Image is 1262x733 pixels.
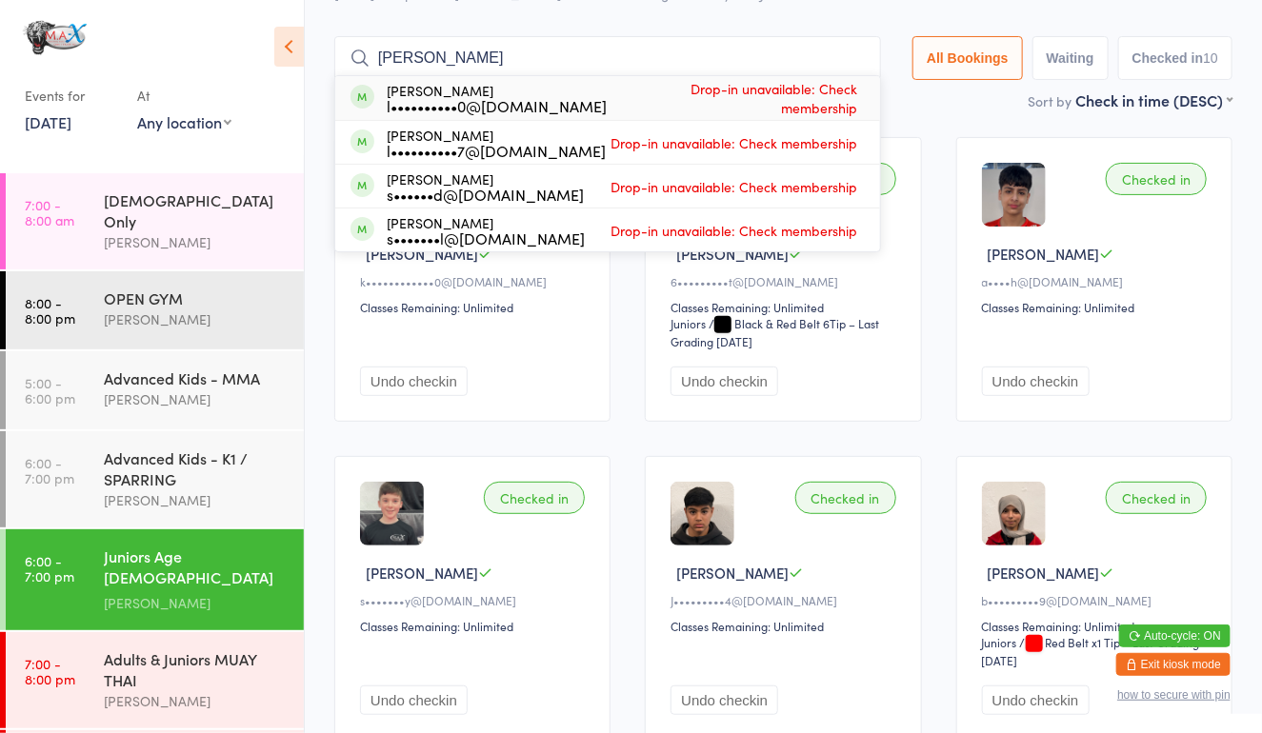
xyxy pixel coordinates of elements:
button: All Bookings [912,36,1023,80]
a: 6:00 -7:00 pmAdvanced Kids - K1 / SPARRING[PERSON_NAME] [6,431,304,527]
div: Advanced Kids - K1 / SPARRING [104,447,288,489]
span: [PERSON_NAME] [366,244,478,264]
div: Juniors [671,315,706,331]
button: Undo checkin [360,366,468,396]
time: 5:00 - 6:00 pm [25,375,75,406]
div: [PERSON_NAME] [104,231,288,253]
button: Undo checkin [671,685,778,715]
div: 6•••••••••t@[DOMAIN_NAME] [671,273,901,289]
div: Classes Remaining: Unlimited [360,299,591,315]
a: 5:00 -6:00 pmAdvanced Kids - MMA[PERSON_NAME] [6,351,304,429]
label: Sort by [1028,91,1072,110]
div: s•••••••y@[DOMAIN_NAME] [360,592,591,608]
div: Events for [25,80,118,111]
span: [PERSON_NAME] [676,563,789,583]
button: Undo checkin [671,366,778,396]
img: image1730315102.png [982,482,1046,545]
div: 10 [1203,50,1218,66]
div: s•••••••l@[DOMAIN_NAME] [387,230,585,246]
input: Search [334,36,881,80]
div: Classes Remaining: Unlimited [360,618,591,634]
div: [PERSON_NAME] [104,690,288,712]
span: Drop-in unavailable: Check membership [607,74,862,122]
div: Classes Remaining: Unlimited [671,299,901,315]
div: J•••••••••4@[DOMAIN_NAME] [671,592,901,608]
div: [PERSON_NAME] [104,388,288,410]
div: Juniors [982,634,1017,650]
button: how to secure with pin [1117,688,1231,702]
img: image1743708465.png [982,163,1046,227]
div: s••••••d@[DOMAIN_NAME] [387,187,584,202]
div: OPEN GYM [104,287,288,308]
time: 6:00 - 7:00 pm [25,553,74,584]
div: l••••••••••0@[DOMAIN_NAME] [387,98,607,113]
div: [PERSON_NAME] [104,592,288,614]
a: 6:00 -7:00 pmJuniors Age [DEMOGRAPHIC_DATA] STRENGTH & CONDITIONING[PERSON_NAME] [6,529,304,630]
span: Drop-in unavailable: Check membership [606,216,862,245]
div: At [137,80,231,111]
span: Drop-in unavailable: Check membership [606,172,862,201]
div: a••••h@[DOMAIN_NAME] [982,273,1212,289]
div: Checked in [1106,482,1207,514]
div: Checked in [484,482,585,514]
div: [PERSON_NAME] [104,308,288,330]
div: [PERSON_NAME] [387,171,584,202]
span: [PERSON_NAME] [988,244,1100,264]
button: Waiting [1032,36,1109,80]
div: [PERSON_NAME] [387,128,606,158]
span: [PERSON_NAME] [988,563,1100,583]
div: Check in time (DESC) [1075,89,1232,110]
div: Classes Remaining: Unlimited [982,618,1212,634]
time: 7:00 - 8:00 am [25,197,74,228]
div: k••••••••••••0@[DOMAIN_NAME] [360,273,591,289]
div: [PERSON_NAME] [387,83,607,113]
div: l••••••••••7@[DOMAIN_NAME] [387,143,606,158]
a: 8:00 -8:00 pmOPEN GYM[PERSON_NAME] [6,271,304,349]
div: Checked in [1106,163,1207,195]
span: [PERSON_NAME] [366,563,478,583]
img: image1710200587.png [360,482,424,545]
button: Auto-cycle: ON [1119,624,1231,647]
span: Drop-in unavailable: Check membership [606,129,862,157]
span: [PERSON_NAME] [676,244,789,264]
div: Classes Remaining: Unlimited [671,618,901,634]
span: / Black & Red Belt 6Tip – Last Grading [DATE] [671,315,879,349]
div: Classes Remaining: Unlimited [982,299,1212,315]
a: 7:00 -8:00 am[DEMOGRAPHIC_DATA] Only[PERSON_NAME] [6,173,304,269]
span: / Red Belt x1 Tip – Last Grading [DATE] [982,634,1200,668]
div: [PERSON_NAME] [387,215,585,246]
div: Adults & Juniors MUAY THAI [104,648,288,690]
time: 6:00 - 7:00 pm [25,455,74,485]
img: MAX Training Academy Ltd [19,14,90,61]
div: Any location [137,111,231,132]
div: [PERSON_NAME] [104,489,288,511]
img: image1726595893.png [671,482,734,545]
div: [DEMOGRAPHIC_DATA] Only [104,189,288,231]
div: Checked in [795,482,896,514]
a: [DATE] [25,111,71,132]
div: Advanced Kids - MMA [104,367,288,388]
button: Undo checkin [360,685,468,715]
time: 8:00 - 8:00 pm [25,295,75,326]
div: b•••••••••9@[DOMAIN_NAME] [982,592,1212,608]
time: 7:00 - 8:00 pm [25,656,75,686]
a: 7:00 -8:00 pmAdults & Juniors MUAY THAI[PERSON_NAME] [6,632,304,728]
div: Juniors Age [DEMOGRAPHIC_DATA] STRENGTH & CONDITIONING [104,545,288,592]
button: Exit kiosk mode [1116,653,1231,676]
button: Undo checkin [982,366,1090,396]
button: Undo checkin [982,685,1090,715]
button: Checked in10 [1118,36,1232,80]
